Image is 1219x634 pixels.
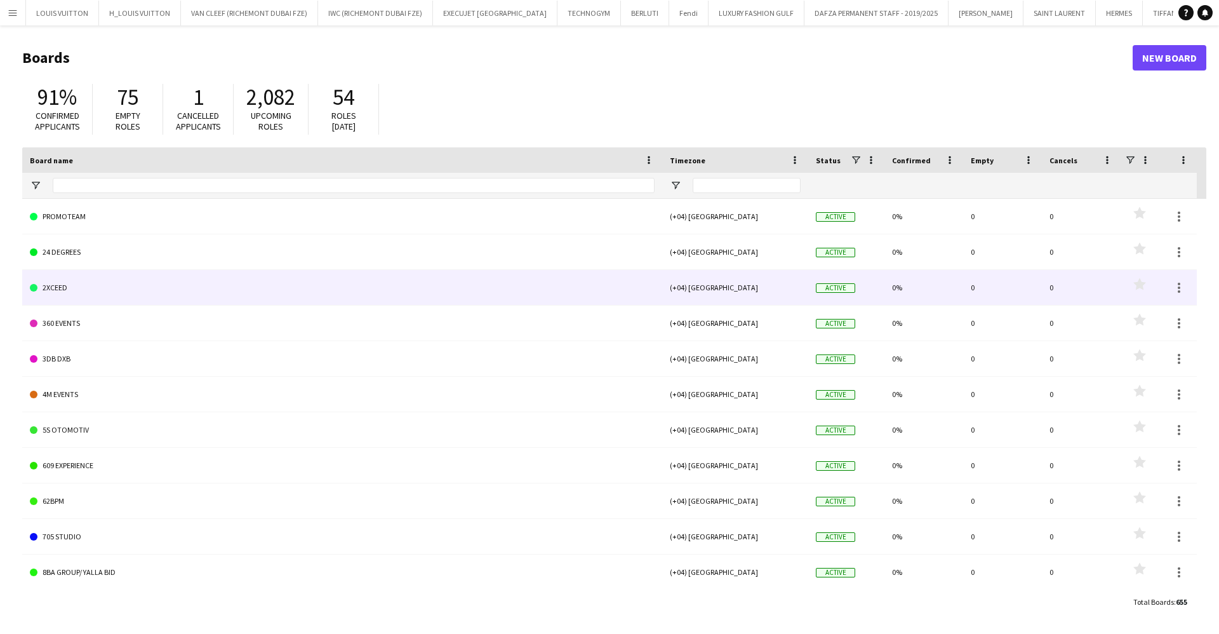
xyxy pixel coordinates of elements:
a: 24 DEGREES [30,234,655,270]
span: Active [816,568,855,577]
span: Active [816,354,855,364]
div: 0 [1042,234,1121,269]
span: Board name [30,156,73,165]
span: Active [816,461,855,471]
span: 655 [1176,597,1187,607]
div: 0% [884,412,963,447]
button: Open Filter Menu [670,180,681,191]
div: 0 [1042,448,1121,483]
div: 0 [1042,270,1121,305]
input: Timezone Filter Input [693,178,801,193]
input: Board name Filter Input [53,178,655,193]
span: Active [816,319,855,328]
span: Cancelled applicants [176,110,221,132]
div: 0 [963,412,1042,447]
div: 0% [884,341,963,376]
span: Active [816,497,855,506]
div: 0% [884,519,963,554]
span: 54 [333,83,354,111]
button: HERMES [1096,1,1143,25]
div: 0% [884,234,963,269]
span: Active [816,212,855,222]
button: SAINT LAURENT [1023,1,1096,25]
div: 0% [884,555,963,590]
button: VAN CLEEF (RICHEMONT DUBAI FZE) [181,1,318,25]
a: 8BA GROUP/ YALLA BID [30,555,655,590]
span: 2,082 [246,83,295,111]
a: 3DB DXB [30,341,655,377]
button: LUXURY FASHION GULF [709,1,804,25]
div: (+04) [GEOGRAPHIC_DATA] [662,412,808,447]
div: 0 [963,341,1042,376]
div: 0 [1042,519,1121,554]
button: LOUIS VUITTON [26,1,99,25]
div: 0 [963,199,1042,234]
div: (+04) [GEOGRAPHIC_DATA] [662,377,808,412]
button: [PERSON_NAME] [949,1,1023,25]
span: Active [816,390,855,400]
span: Status [816,156,841,165]
a: 62BPM [30,483,655,519]
span: Roles [DATE] [331,110,356,132]
button: BERLUTI [621,1,669,25]
span: Upcoming roles [251,110,291,132]
button: H_LOUIS VUITTON [99,1,181,25]
span: Cancels [1049,156,1077,165]
a: New Board [1133,45,1206,71]
div: 0 [1042,199,1121,234]
span: Empty [971,156,994,165]
div: 0 [1042,306,1121,341]
div: 0 [1042,341,1121,376]
div: 0 [963,555,1042,590]
a: 2XCEED [30,270,655,306]
span: Total Boards [1133,597,1174,607]
a: PROMOTEAM [30,199,655,234]
div: 0 [963,519,1042,554]
div: (+04) [GEOGRAPHIC_DATA] [662,270,808,305]
div: 0% [884,483,963,518]
span: 91% [37,83,77,111]
a: 4M EVENTS [30,377,655,412]
div: 0% [884,306,963,341]
button: IWC (RICHEMONT DUBAI FZE) [318,1,433,25]
div: (+04) [GEOGRAPHIC_DATA] [662,199,808,234]
div: (+04) [GEOGRAPHIC_DATA] [662,483,808,518]
div: (+04) [GEOGRAPHIC_DATA] [662,448,808,483]
div: 0 [963,234,1042,269]
span: Active [816,248,855,257]
a: 705 STUDIO [30,519,655,555]
div: 0% [884,377,963,412]
a: 5S OTOMOTIV [30,412,655,448]
h1: Boards [22,48,1133,67]
span: Confirmed [892,156,931,165]
div: (+04) [GEOGRAPHIC_DATA] [662,306,808,341]
span: 75 [117,83,138,111]
span: Active [816,532,855,542]
span: Empty roles [116,110,140,132]
div: 0 [1042,412,1121,447]
button: Fendi [669,1,709,25]
div: 0 [1042,555,1121,590]
a: 609 EXPERIENCE [30,448,655,483]
div: 0% [884,448,963,483]
div: 0% [884,199,963,234]
div: 0% [884,270,963,305]
button: EXECUJET [GEOGRAPHIC_DATA] [433,1,557,25]
div: 0 [1042,483,1121,518]
div: (+04) [GEOGRAPHIC_DATA] [662,234,808,269]
div: 0 [963,306,1042,341]
button: TECHNOGYM [557,1,621,25]
button: DAFZA PERMANENT STAFF - 2019/2025 [804,1,949,25]
div: : [1133,590,1187,614]
a: 360 EVENTS [30,306,655,341]
div: 0 [1042,377,1121,412]
span: Timezone [670,156,705,165]
button: TIFFANY & CO [1143,1,1208,25]
div: (+04) [GEOGRAPHIC_DATA] [662,341,808,376]
div: 0 [963,448,1042,483]
div: (+04) [GEOGRAPHIC_DATA] [662,519,808,554]
div: 0 [963,377,1042,412]
button: Open Filter Menu [30,180,41,191]
span: Confirmed applicants [35,110,80,132]
span: Active [816,283,855,293]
